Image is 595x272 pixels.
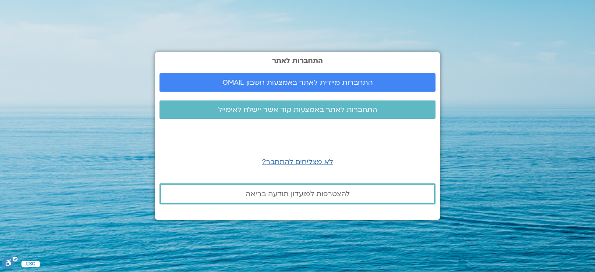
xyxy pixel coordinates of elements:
span: להצטרפות למועדון תודעה בריאה [246,190,350,198]
a: התחברות מיידית לאתר באמצעות חשבון GMAIL [159,73,436,92]
span: התחברות מיידית לאתר באמצעות חשבון GMAIL [223,79,373,86]
a: להצטרפות למועדון תודעה בריאה [159,183,436,204]
a: לא מצליחים להתחבר? [262,157,333,167]
a: התחברות לאתר באמצעות קוד אשר יישלח לאימייל [159,100,436,119]
h2: התחברות לאתר [159,57,436,64]
span: התחברות לאתר באמצעות קוד אשר יישלח לאימייל [218,106,377,114]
